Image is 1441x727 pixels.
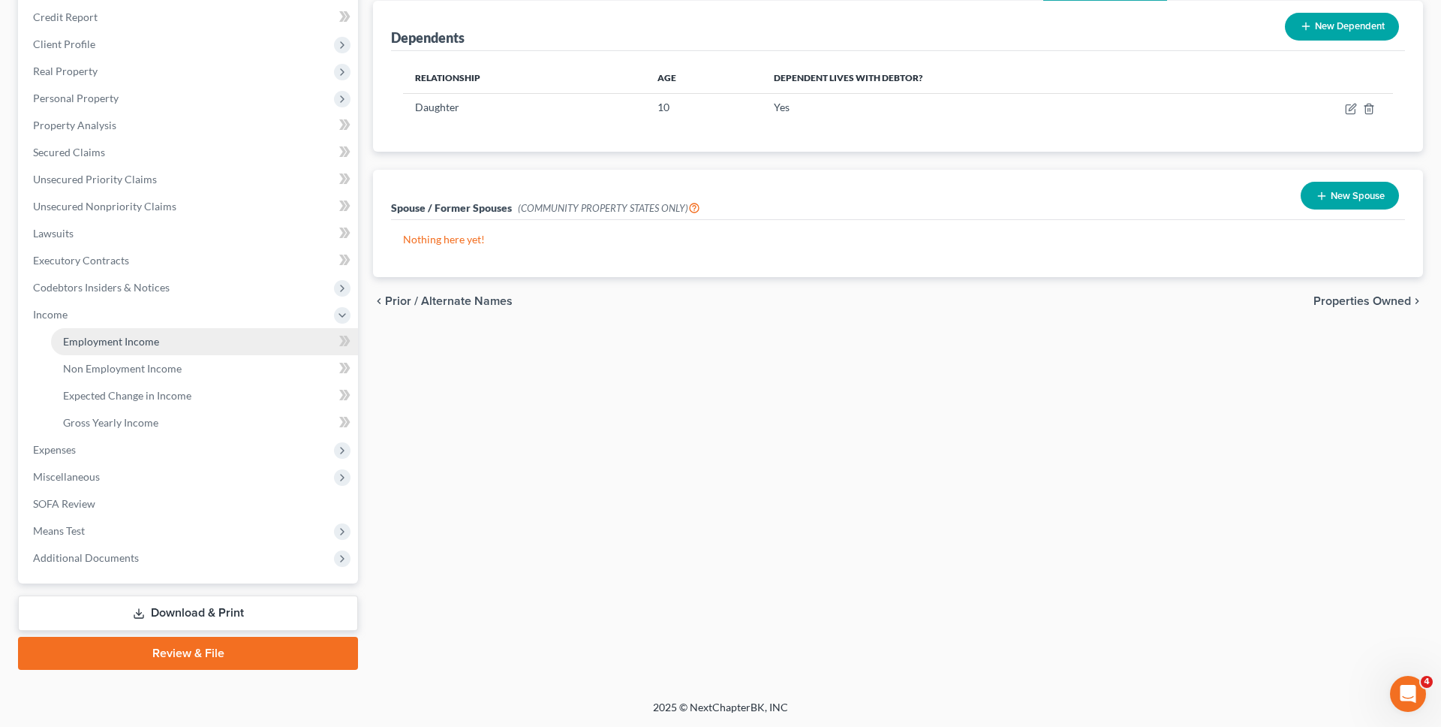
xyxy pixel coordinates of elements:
[21,166,358,193] a: Unsecured Priority Claims
[33,281,170,294] span: Codebtors Insiders & Notices
[762,93,1230,122] td: Yes
[21,247,358,274] a: Executory Contracts
[645,93,762,122] td: 10
[33,200,176,213] span: Unsecured Nonpriority Claims
[21,193,358,220] a: Unsecured Nonpriority Claims
[33,497,95,510] span: SOFA Review
[33,173,157,186] span: Unsecured Priority Claims
[21,4,358,31] a: Credit Report
[51,355,358,382] a: Non Employment Income
[33,38,95,50] span: Client Profile
[518,202,700,214] span: (COMMUNITY PROPERTY STATES ONLY)
[51,409,358,436] a: Gross Yearly Income
[63,335,159,348] span: Employment Income
[21,490,358,517] a: SOFA Review
[33,254,129,267] span: Executory Contracts
[645,63,762,93] th: Age
[51,382,358,409] a: Expected Change in Income
[18,596,358,631] a: Download & Print
[33,65,98,77] span: Real Property
[33,11,98,23] span: Credit Report
[391,201,512,214] span: Spouse / Former Spouses
[63,416,158,429] span: Gross Yearly Income
[373,295,513,307] button: chevron_left Prior / Alternate Names
[1411,295,1423,307] i: chevron_right
[762,63,1230,93] th: Dependent lives with debtor?
[33,524,85,537] span: Means Test
[33,443,76,456] span: Expenses
[33,308,68,321] span: Income
[33,551,139,564] span: Additional Documents
[1421,676,1433,688] span: 4
[21,220,358,247] a: Lawsuits
[21,139,358,166] a: Secured Claims
[33,119,116,131] span: Property Analysis
[385,295,513,307] span: Prior / Alternate Names
[33,92,119,104] span: Personal Property
[403,93,645,122] td: Daughter
[403,232,1393,247] p: Nothing here yet!
[21,112,358,139] a: Property Analysis
[1313,295,1423,307] button: Properties Owned chevron_right
[18,637,358,670] a: Review & File
[33,146,105,158] span: Secured Claims
[373,295,385,307] i: chevron_left
[51,328,358,355] a: Employment Income
[1285,13,1399,41] button: New Dependent
[63,389,191,402] span: Expected Change in Income
[1313,295,1411,307] span: Properties Owned
[33,470,100,483] span: Miscellaneous
[1390,676,1426,712] iframe: Intercom live chat
[403,63,645,93] th: Relationship
[33,227,74,240] span: Lawsuits
[1301,182,1399,210] button: New Spouse
[391,29,465,47] div: Dependents
[293,700,1148,727] div: 2025 © NextChapterBK, INC
[63,362,182,375] span: Non Employment Income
